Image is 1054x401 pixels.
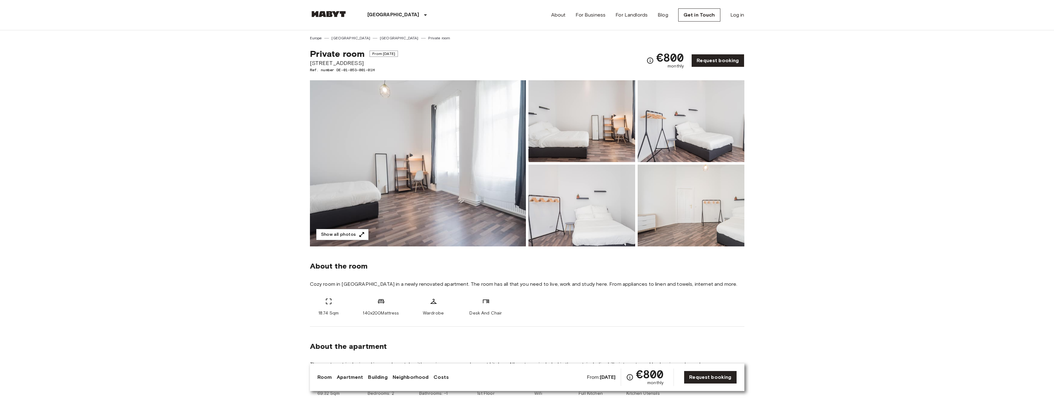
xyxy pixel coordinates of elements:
[469,310,502,316] span: Desk And Chair
[691,54,744,67] a: Request booking
[434,374,449,381] a: Costs
[310,281,744,288] span: Cozy room in [GEOGRAPHIC_DATA] in a newly renovated apartment. The room has all that you need to ...
[337,374,363,381] a: Apartment
[423,310,444,316] span: Wardrobe
[316,229,369,240] button: Show all photos
[576,11,605,19] a: For Business
[477,390,494,397] span: 1st Floor
[646,57,654,64] svg: Check cost overview for full price breakdown. Please note that discounts apply to new joiners onl...
[638,165,744,246] img: Picture of unit DE-01-053-001-01H
[310,261,744,271] span: About the room
[656,52,684,63] span: €800
[600,374,616,380] b: [DATE]
[551,11,566,19] a: About
[331,35,370,41] a: [GEOGRAPHIC_DATA]
[528,80,635,162] img: Picture of unit DE-01-053-001-01H
[658,11,668,19] a: Blog
[310,35,322,41] a: Europe
[638,80,744,162] img: Picture of unit DE-01-053-001-01H
[368,390,394,397] span: Bedrooms: 2
[367,11,419,19] p: [GEOGRAPHIC_DATA]
[587,374,616,381] span: From:
[579,390,603,397] span: Full Kitchen
[310,48,365,59] span: Private room
[626,374,634,381] svg: Check cost overview for full price breakdown. Please note that discounts apply to new joiners onl...
[730,11,744,19] a: Log in
[528,165,635,246] img: Picture of unit DE-01-053-001-01H
[310,80,526,246] img: Marketing picture of unit DE-01-053-001-01H
[636,369,664,380] span: €800
[368,374,387,381] a: Building
[363,310,399,316] span: 140x200Mattress
[310,59,398,67] span: [STREET_ADDRESS]
[678,8,720,22] a: Get in Touch
[310,11,347,17] img: Habyt
[318,310,339,316] span: 18.74 Sqm
[615,11,648,19] a: For Landlords
[647,380,664,386] span: monthly
[370,51,398,57] span: From [DATE]
[428,35,450,41] a: Private room
[393,374,429,381] a: Neighborhood
[310,342,387,351] span: About the apartment
[310,67,398,73] span: Ref. number DE-01-053-001-01H
[310,361,744,368] span: The apartment is designed in a modern style with spacious rooms and a great kitchen. All costs ar...
[626,390,659,397] span: Kitchen Utensils
[684,371,737,384] a: Request booking
[534,390,542,397] span: Wifi
[317,390,339,397] span: 69.32 Sqm
[317,374,332,381] a: Room
[380,35,419,41] a: [GEOGRAPHIC_DATA]
[668,63,684,69] span: monthly
[419,390,448,397] span: Bathrooms: -1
